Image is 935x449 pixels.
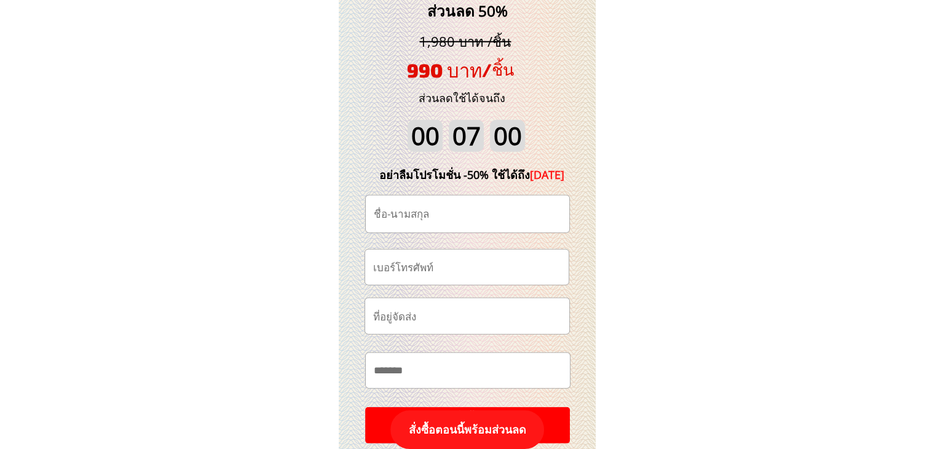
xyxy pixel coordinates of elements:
input: ชื่อ-นามสกุล [371,196,564,232]
span: 1,980 บาท /ชิ้น [419,32,511,50]
h3: ส่วนลดใช้ได้จนถึง [402,89,522,107]
p: สั่งซื้อ พร้อมรับข้อเสนอพิเศษ [365,407,570,443]
p: สั่งซื้อตอนนี้พร้อมส่วนลด [390,410,544,449]
span: [DATE] [530,167,564,182]
div: อย่าลืมโปรโมชั่น -50% ใช้ได้ถึง [361,166,583,184]
input: เบอร์โทรศัพท์ [370,250,564,285]
span: 990 บาท [407,58,482,81]
span: /ชิ้น [482,59,514,79]
input: ที่อยู่จัดส่ง [370,298,564,334]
